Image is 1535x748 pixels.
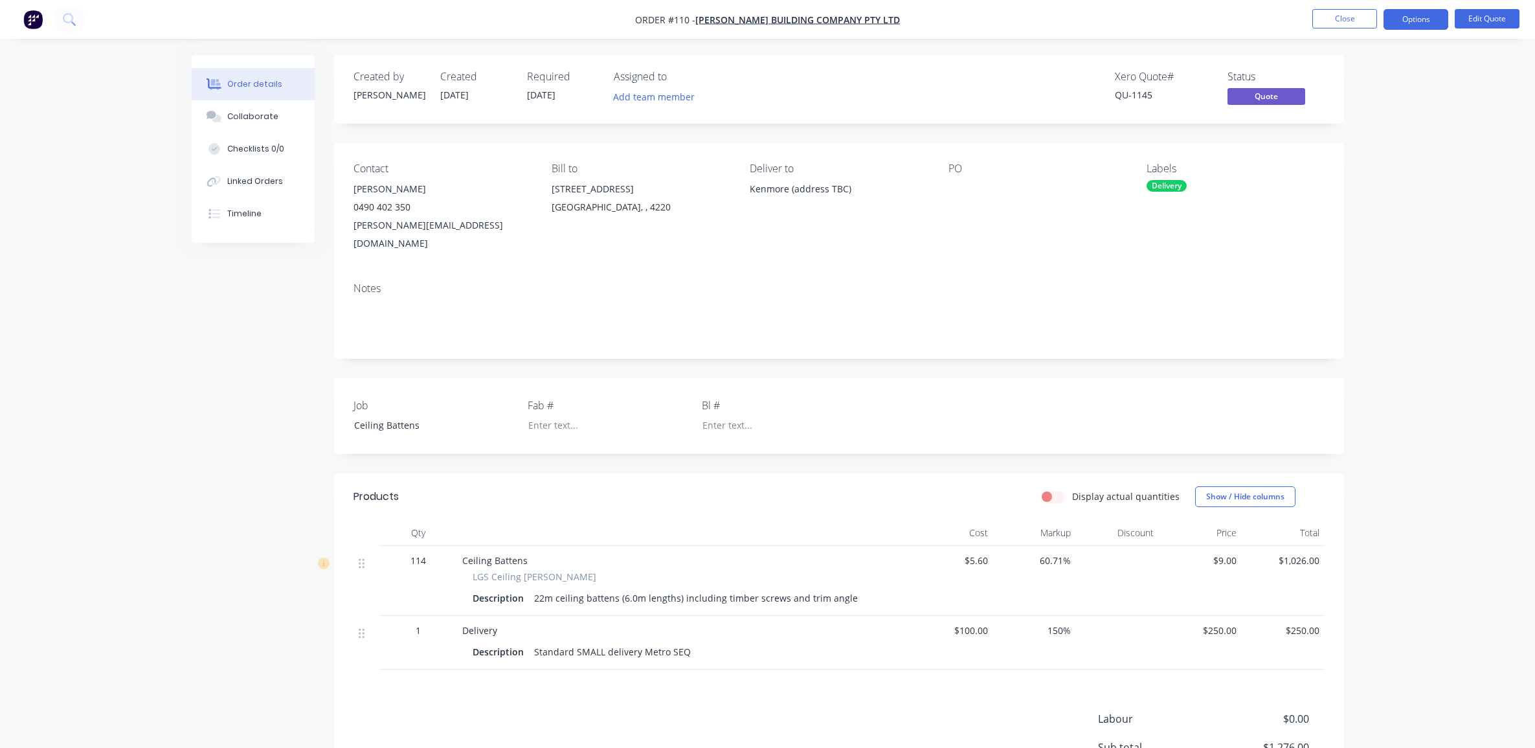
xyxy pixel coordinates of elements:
div: [PERSON_NAME] [353,88,425,102]
span: LGS Ceiling [PERSON_NAME] [473,570,596,584]
div: Qty [379,520,457,546]
span: 114 [410,554,426,567]
div: Required [527,71,598,83]
span: 60.71% [998,554,1071,567]
button: Add team member [606,88,701,106]
span: $250.00 [1164,624,1237,637]
label: Fab # [528,398,689,413]
span: Order #110 - [635,14,695,26]
div: [GEOGRAPHIC_DATA], , 4220 [552,198,729,216]
div: Description [473,642,529,661]
div: Markup [993,520,1076,546]
button: Quote [1227,88,1305,108]
span: 1 [416,624,421,637]
div: Assigned to [614,71,743,83]
button: Collaborate [192,100,315,133]
div: Notes [353,282,1325,295]
div: Created [440,71,511,83]
span: $5.60 [915,554,988,567]
div: Kenmore (address TBC) [750,180,927,221]
span: 150% [998,624,1071,637]
label: Job [353,398,515,413]
button: Linked Orders [192,165,315,198]
button: Add team member [614,88,702,106]
div: [PERSON_NAME][EMAIL_ADDRESS][DOMAIN_NAME] [353,216,531,253]
div: Products [353,489,399,504]
button: Timeline [192,198,315,230]
div: 0490 402 350 [353,198,531,216]
div: Ceiling Battens [344,416,506,435]
label: Display actual quantities [1072,490,1180,503]
button: Edit Quote [1455,9,1519,28]
button: Order details [192,68,315,100]
div: Price [1159,520,1242,546]
div: [STREET_ADDRESS][GEOGRAPHIC_DATA], , 4220 [552,180,729,221]
div: Linked Orders [227,176,283,187]
span: $250.00 [1247,624,1319,637]
img: Factory [23,10,43,29]
div: Kenmore (address TBC) [750,180,927,198]
div: Discount [1076,520,1159,546]
span: $0.00 [1213,711,1308,727]
button: Checklists 0/0 [192,133,315,165]
div: Created by [353,71,425,83]
span: Labour [1098,711,1213,727]
div: Total [1242,520,1325,546]
span: [DATE] [527,89,555,101]
div: [PERSON_NAME] [353,180,531,198]
button: Show / Hide columns [1195,486,1295,507]
div: Contact [353,163,531,175]
label: Bl # [702,398,864,413]
div: Xero Quote # [1115,71,1212,83]
div: PO [948,163,1126,175]
div: Cost [910,520,993,546]
span: Delivery [462,624,497,637]
div: Checklists 0/0 [227,143,284,155]
a: [PERSON_NAME] Building Company Pty Ltd [695,14,900,26]
span: Ceiling Battens [462,554,528,567]
div: Bill to [552,163,729,175]
div: Description [473,589,529,607]
div: Deliver to [750,163,927,175]
div: [PERSON_NAME]0490 402 350[PERSON_NAME][EMAIL_ADDRESS][DOMAIN_NAME] [353,180,531,253]
div: Status [1227,71,1325,83]
div: 22m ceiling battens (6.0m lengths) including timber screws and trim angle [529,589,863,607]
div: Collaborate [227,111,278,122]
span: [DATE] [440,89,469,101]
div: [STREET_ADDRESS] [552,180,729,198]
div: Timeline [227,208,262,220]
div: Order details [227,78,282,90]
div: QU-1145 [1115,88,1212,102]
span: Quote [1227,88,1305,104]
div: Labels [1147,163,1324,175]
button: Options [1384,9,1448,30]
span: $9.00 [1164,554,1237,567]
button: Close [1312,9,1377,28]
div: Delivery [1147,180,1187,192]
span: $1,026.00 [1247,554,1319,567]
div: Standard SMALL delivery Metro SEQ [529,642,696,661]
span: $100.00 [915,624,988,637]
